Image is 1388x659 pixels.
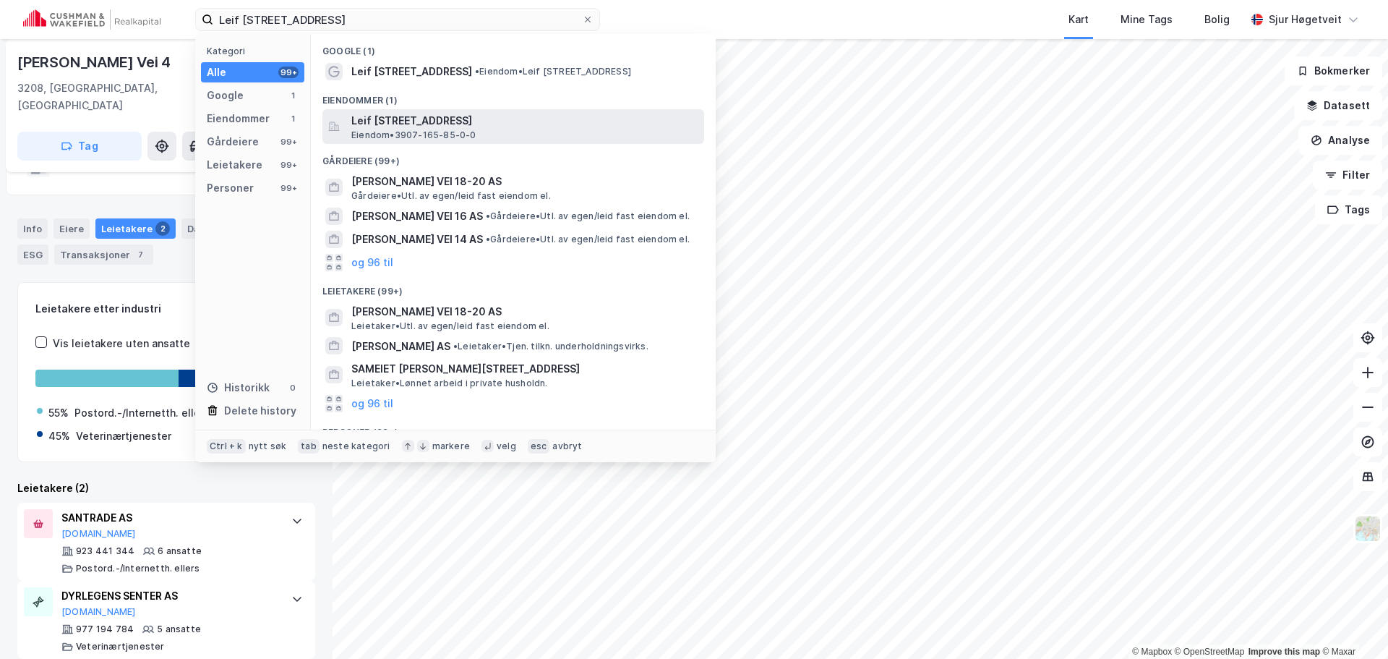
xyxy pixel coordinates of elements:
[1316,590,1388,659] div: Kontrollprogram for chat
[475,66,631,77] span: Eiendom • Leif [STREET_ADDRESS]
[486,211,690,222] span: Gårdeiere • Utl. av egen/leid fast eiendom el.
[207,439,246,454] div: Ctrl + k
[76,624,134,635] div: 977 194 784
[1121,11,1173,28] div: Mine Tags
[1298,126,1382,155] button: Analyse
[311,144,716,170] div: Gårdeiere (99+)
[351,112,698,129] span: Leif [STREET_ADDRESS]
[17,218,48,239] div: Info
[497,441,516,452] div: velg
[207,110,270,127] div: Eiendommer
[76,428,171,445] div: Veterinærtjenester
[207,179,254,197] div: Personer
[207,64,226,81] div: Alle
[351,129,476,141] span: Eiendom • 3907-165-85-0-0
[311,274,716,300] div: Leietakere (99+)
[1354,515,1381,543] img: Z
[213,9,582,30] input: Søk på adresse, matrikkel, gårdeiere, leietakere eller personer
[17,51,173,74] div: [PERSON_NAME] Vei 4
[76,545,134,557] div: 923 441 344
[351,63,472,80] span: Leif [STREET_ADDRESS]
[351,360,698,378] span: SAMEIET [PERSON_NAME][STREET_ADDRESS]
[1248,647,1320,657] a: Improve this map
[76,563,200,574] div: Postord.-/Internetth. ellers
[453,341,648,352] span: Leietaker • Tjen. tilkn. underholdningsvirks.
[61,509,277,527] div: SANTRADE AS
[207,46,304,56] div: Kategori
[311,83,716,109] div: Eiendommer (1)
[351,320,549,332] span: Leietaker • Utl. av egen/leid fast eiendom el.
[76,641,165,652] div: Veterinærtjenester
[486,211,490,221] span: •
[1269,11,1342,28] div: Sjur Høgetveit
[23,9,160,30] img: cushman-wakefield-realkapital-logo.202ea83816669bd177139c58696a8fa1.svg
[17,132,142,161] button: Tag
[207,156,262,174] div: Leietakere
[61,528,136,540] button: [DOMAIN_NAME]
[48,428,70,445] div: 45%
[351,231,483,248] span: [PERSON_NAME] VEI 14 AS
[53,335,190,352] div: Vis leietakere uten ansatte
[1316,590,1388,659] iframe: Chat Widget
[1204,11,1230,28] div: Bolig
[311,34,716,60] div: Google (1)
[74,404,210,422] div: Postord.-/Internetth. ellers
[351,395,393,412] button: og 96 til
[351,378,548,389] span: Leietaker • Lønnet arbeid i private husholdn.
[1285,56,1382,85] button: Bokmerker
[528,439,550,454] div: esc
[278,67,299,78] div: 99+
[278,136,299,148] div: 99+
[158,545,202,557] div: 6 ansatte
[35,300,297,318] div: Leietakere etter industri
[322,441,390,452] div: neste kategori
[207,379,270,396] div: Historikk
[17,245,48,265] div: ESG
[1132,647,1172,657] a: Mapbox
[351,208,483,225] span: [PERSON_NAME] VEI 16 AS
[475,66,479,77] span: •
[351,338,450,355] span: [PERSON_NAME] AS
[207,87,244,104] div: Google
[61,587,277,605] div: DYRLEGENS SENTER AS
[351,190,551,202] span: Gårdeiere • Utl. av egen/leid fast eiendom el.
[95,218,176,239] div: Leietakere
[287,90,299,101] div: 1
[486,234,490,245] span: •
[486,234,690,245] span: Gårdeiere • Utl. av egen/leid fast eiendom el.
[224,402,296,420] div: Delete history
[1313,161,1382,190] button: Filter
[53,218,90,239] div: Eiere
[298,439,320,454] div: tab
[351,254,393,271] button: og 96 til
[552,441,582,452] div: avbryt
[155,221,170,236] div: 2
[287,382,299,394] div: 0
[432,441,470,452] div: markere
[351,173,698,190] span: [PERSON_NAME] VEI 18-20 AS
[1175,647,1245,657] a: OpenStreetMap
[1294,91,1382,120] button: Datasett
[133,247,147,262] div: 7
[278,159,299,171] div: 99+
[453,341,458,352] span: •
[1068,11,1089,28] div: Kart
[1315,195,1382,224] button: Tags
[17,480,315,497] div: Leietakere (2)
[48,404,69,422] div: 55%
[17,80,226,114] div: 3208, [GEOGRAPHIC_DATA], [GEOGRAPHIC_DATA]
[351,303,698,320] span: [PERSON_NAME] VEI 18-20 AS
[207,133,259,150] div: Gårdeiere
[54,245,153,265] div: Transaksjoner
[181,218,236,239] div: Datasett
[287,113,299,124] div: 1
[157,624,201,635] div: 5 ansatte
[311,415,716,441] div: Personer (99+)
[249,441,287,452] div: nytt søk
[61,606,136,618] button: [DOMAIN_NAME]
[278,182,299,194] div: 99+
